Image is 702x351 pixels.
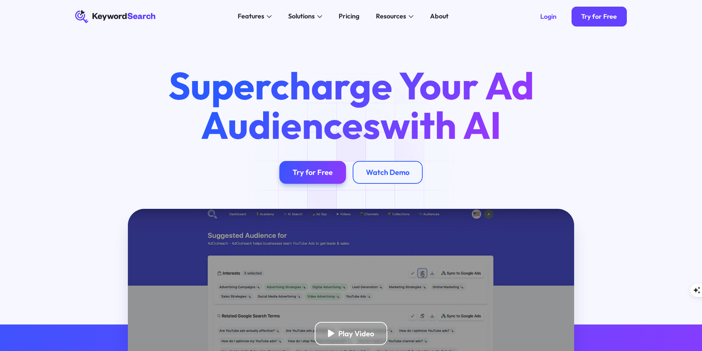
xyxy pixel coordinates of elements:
div: Try for Free [581,13,617,21]
div: Features [238,11,264,21]
a: Pricing [334,10,364,23]
div: Solutions [288,11,315,21]
a: Try for Free [279,161,346,184]
div: Try for Free [293,168,333,177]
a: Try for Free [572,7,627,27]
div: About [430,11,448,21]
div: Resources [376,11,406,21]
a: About [425,10,454,23]
a: Login [530,7,566,27]
div: Play Video [338,329,374,338]
div: Pricing [339,11,359,21]
h1: Supercharge Your Ad Audiences [153,66,549,144]
div: Login [540,13,556,21]
span: with AI [380,101,501,149]
div: Watch Demo [366,168,409,177]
